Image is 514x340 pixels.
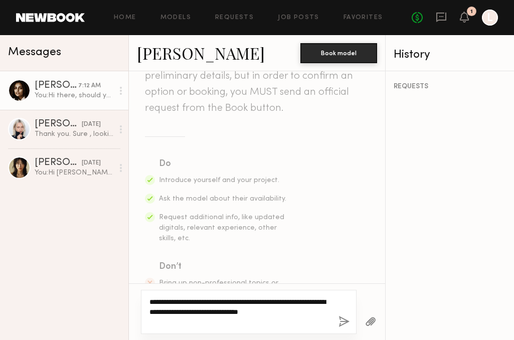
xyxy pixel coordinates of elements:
[78,81,101,91] div: 7:12 AM
[160,15,191,21] a: Models
[159,196,286,202] span: Ask the model about their availability.
[159,260,287,274] div: Don’t
[394,49,506,61] div: History
[82,158,101,168] div: [DATE]
[159,214,284,242] span: Request additional info, like updated digitals, relevant experience, other skills, etc.
[394,83,506,90] div: REQUESTS
[8,47,61,58] span: Messages
[300,48,377,57] a: Book model
[159,157,287,171] div: Do
[470,9,473,15] div: 1
[300,43,377,63] button: Book model
[278,15,319,21] a: Job Posts
[137,42,265,64] a: [PERSON_NAME]
[159,280,280,297] span: Bring up non-professional topics or ask a model to work for free/trade.
[344,15,383,21] a: Favorites
[35,158,82,168] div: [PERSON_NAME]
[482,10,498,26] a: L
[35,168,113,178] div: You: Hi [PERSON_NAME] again - I obviously really like you! I'm reaching out again as I think you'...
[35,91,113,100] div: You: Hi there, should you ever be in [GEOGRAPHIC_DATA] - please let me know. I would love to hire...
[35,129,113,139] div: Thank you. Sure , looking forward. Have a good day
[82,120,101,129] div: [DATE]
[159,177,279,184] span: Introduce yourself and your project.
[35,81,78,91] div: [PERSON_NAME]
[35,119,82,129] div: [PERSON_NAME]
[114,15,136,21] a: Home
[215,15,254,21] a: Requests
